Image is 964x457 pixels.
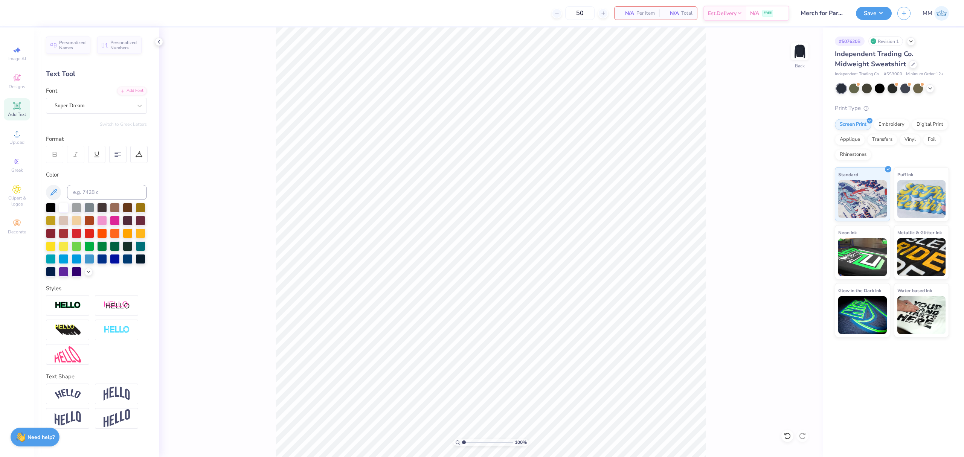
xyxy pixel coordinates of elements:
div: Text Shape [46,372,147,381]
span: Water based Ink [897,286,932,294]
span: Puff Ink [897,171,913,178]
div: Add Font [117,87,147,95]
label: Font [46,87,57,95]
span: MM [923,9,932,18]
img: Rise [104,409,130,428]
img: Arch [104,387,130,401]
div: Color [46,171,147,179]
span: Neon Ink [838,228,857,236]
img: Glow in the Dark Ink [838,296,887,334]
span: Independent Trading Co. Midweight Sweatshirt [835,49,913,69]
input: Untitled Design [795,6,850,21]
span: FREE [764,11,772,16]
div: Foil [923,134,941,145]
div: Embroidery [874,119,909,130]
span: Est. Delivery [708,9,737,17]
img: Arc [55,389,81,399]
span: Independent Trading Co. [835,71,880,78]
div: Rhinestones [835,149,871,160]
div: # 507620B [835,37,865,46]
span: Metallic & Glitter Ink [897,228,942,236]
span: Personalized Numbers [110,40,137,50]
img: Mariah Myssa Salurio [934,6,949,21]
img: Negative Space [104,326,130,334]
img: Stroke [55,301,81,310]
img: Back [792,44,807,59]
span: N/A [619,9,634,17]
div: Text Tool [46,69,147,79]
div: Applique [835,134,865,145]
div: Screen Print [835,119,871,130]
div: Print Type [835,104,949,113]
span: Add Text [8,111,26,117]
img: Flag [55,411,81,426]
img: 3d Illusion [55,324,81,336]
span: Upload [9,139,24,145]
button: Switch to Greek Letters [100,121,147,127]
span: Glow in the Dark Ink [838,286,881,294]
div: Revision 1 [868,37,903,46]
img: Free Distort [55,346,81,363]
div: Back [795,62,805,69]
img: Neon Ink [838,238,887,276]
button: Save [856,7,892,20]
span: Total [681,9,692,17]
div: Vinyl [900,134,921,145]
span: Minimum Order: 12 + [906,71,944,78]
span: Per Item [636,9,655,17]
input: – – [565,6,595,20]
span: Decorate [8,229,26,235]
div: Digital Print [912,119,948,130]
img: Metallic & Glitter Ink [897,238,946,276]
div: Styles [46,284,147,293]
div: Transfers [867,134,897,145]
img: Shadow [104,301,130,310]
span: # SS3000 [884,71,902,78]
span: Image AI [8,56,26,62]
span: Designs [9,84,25,90]
span: 100 % [515,439,527,446]
span: Personalized Names [59,40,86,50]
img: Water based Ink [897,296,946,334]
span: Greek [11,167,23,173]
img: Puff Ink [897,180,946,218]
strong: Need help? [27,434,55,441]
img: Standard [838,180,887,218]
span: N/A [664,9,679,17]
span: Standard [838,171,858,178]
a: MM [923,6,949,21]
div: Format [46,135,148,143]
span: N/A [750,9,759,17]
input: e.g. 7428 c [67,185,147,200]
span: Clipart & logos [4,195,30,207]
